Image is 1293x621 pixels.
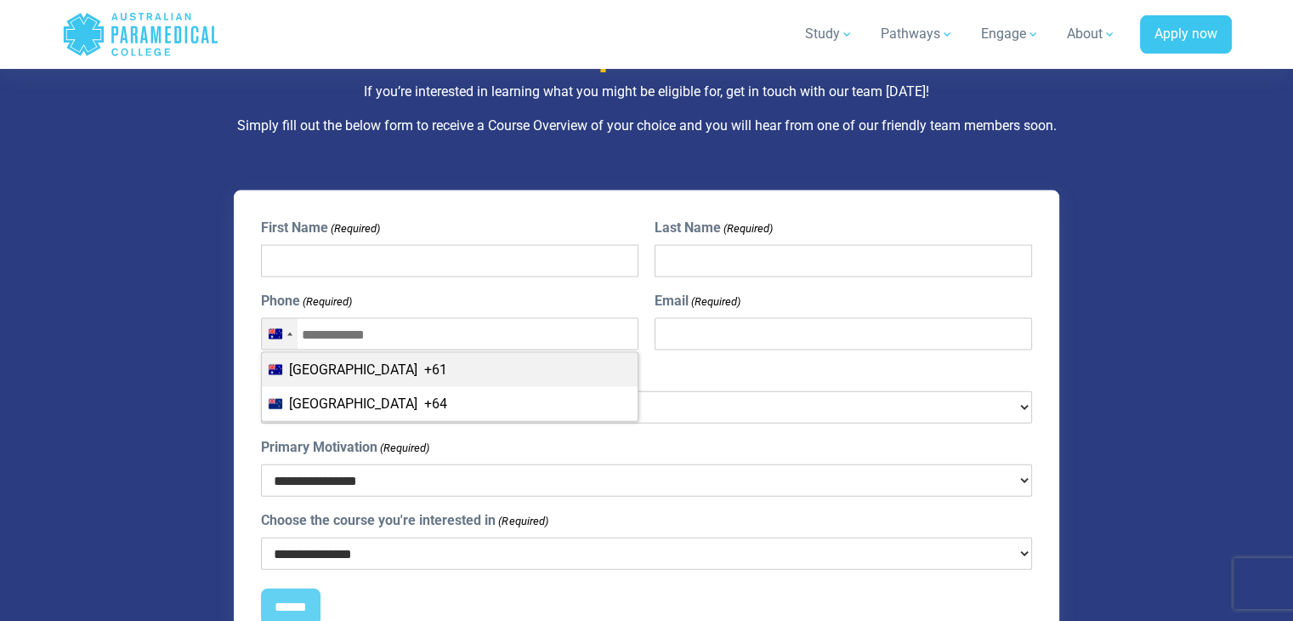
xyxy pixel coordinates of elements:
span: [GEOGRAPHIC_DATA] [289,394,417,414]
label: Email [655,291,740,311]
a: Australian Paramedical College [62,7,219,62]
a: About [1057,10,1126,58]
a: Engage [971,10,1050,58]
a: Study [795,10,864,58]
span: [GEOGRAPHIC_DATA] [289,360,417,380]
span: (Required) [330,220,381,237]
ul: List of countries [262,353,638,421]
button: Selected country [262,319,298,350]
span: (Required) [689,293,740,310]
a: Pathways [871,10,964,58]
span: (Required) [497,513,548,530]
label: Choose the course you're interested in [261,510,547,531]
span: +61 [424,360,447,380]
a: Apply now [1140,15,1232,54]
label: Last Name [655,218,773,238]
span: (Required) [302,293,353,310]
label: First Name [261,218,380,238]
p: If you’re interested in learning what you might be eligible for, get in touch with our team [DATE]! [150,82,1144,102]
span: (Required) [379,440,430,457]
label: Phone [261,291,352,311]
span: +64 [424,394,447,414]
span: (Required) [722,220,773,237]
p: Simply fill out the below form to receive a Course Overview of your choice and you will hear from... [150,116,1144,136]
label: Primary Motivation [261,437,429,458]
